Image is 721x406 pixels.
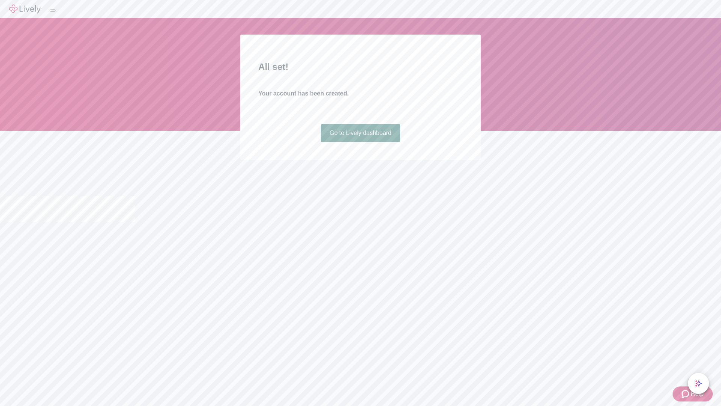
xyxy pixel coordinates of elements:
[682,389,691,398] svg: Zendesk support icon
[695,380,702,387] svg: Lively AI Assistant
[50,9,56,12] button: Log out
[258,60,463,74] h2: All set!
[9,5,41,14] img: Lively
[258,89,463,98] h4: Your account has been created.
[688,373,709,394] button: chat
[691,389,704,398] span: Help
[321,124,401,142] a: Go to Lively dashboard
[673,386,713,401] button: Zendesk support iconHelp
